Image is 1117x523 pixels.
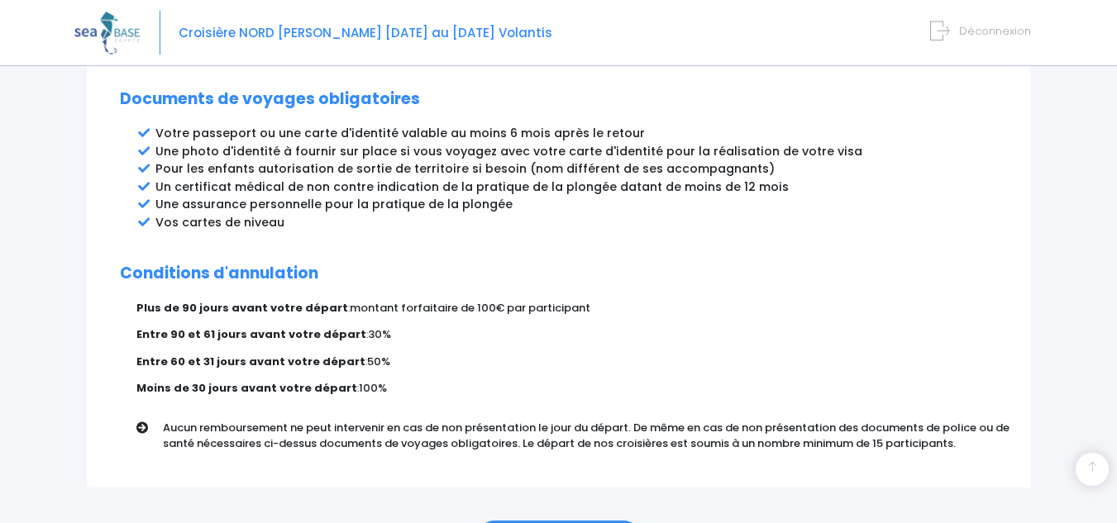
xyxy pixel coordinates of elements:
[155,125,997,142] li: Votre passeport ou une carte d'identité valable au moins 6 mois après le retour
[359,380,387,396] span: 100%
[136,380,357,396] strong: Moins de 30 jours avant votre départ
[136,354,997,370] p: :
[350,300,590,316] span: montant forfaitaire de 100€ par participant
[179,24,552,41] span: Croisière NORD [PERSON_NAME] [DATE] au [DATE] Volantis
[368,326,391,342] span: 30%
[136,326,997,343] p: :
[155,196,997,213] li: Une assurance personnelle pour la pratique de la plongée
[959,23,1031,39] span: Déconnexion
[120,90,997,109] h2: Documents de voyages obligatoires
[155,143,997,160] li: Une photo d'identité à fournir sur place si vous voyagez avec votre carte d'identité pour la réal...
[136,300,997,316] p: :
[120,264,997,283] h2: Conditions d'annulation
[155,214,997,231] li: Vos cartes de niveau
[136,354,365,369] strong: Entre 60 et 31 jours avant votre départ
[136,326,366,342] strong: Entre 90 et 61 jours avant votre départ
[367,354,390,369] span: 50%
[163,420,1010,452] p: Aucun remboursement ne peut intervenir en cas de non présentation le jour du départ. De même en c...
[136,380,997,397] p: :
[155,160,997,178] li: Pour les enfants autorisation de sortie de territoire si besoin (nom différent de ses accompagnants)
[155,178,997,196] li: Un certificat médical de non contre indication de la pratique de la plongée datant de moins de 12...
[136,300,348,316] strong: Plus de 90 jours avant votre départ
